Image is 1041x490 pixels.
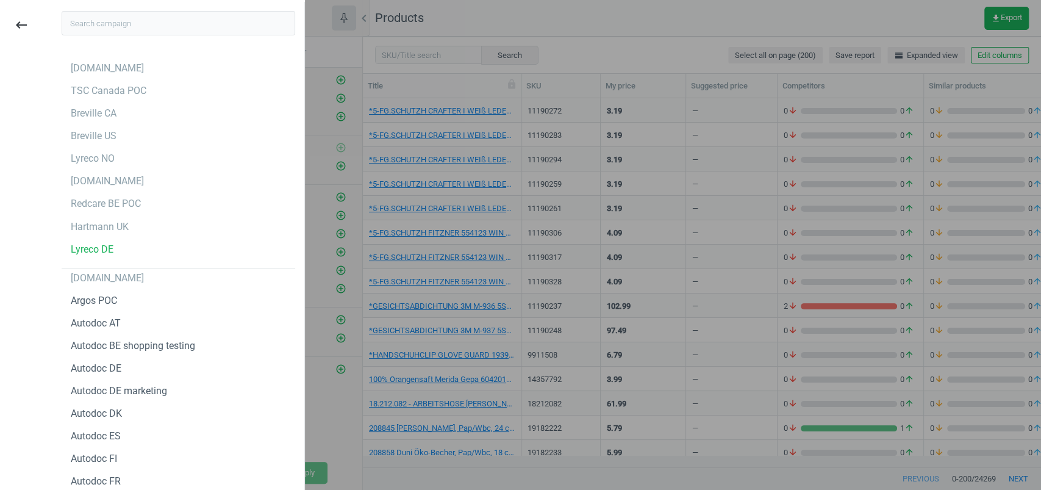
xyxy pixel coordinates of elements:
[71,62,144,75] div: [DOMAIN_NAME]
[71,362,121,375] div: Autodoc DE
[71,430,121,443] div: Autodoc ES
[71,220,129,234] div: Hartmann UK
[71,317,121,330] div: Autodoc AT
[71,152,115,165] div: Lyreco NO
[71,107,116,120] div: Breville CA
[71,407,122,420] div: Autodoc DK
[71,243,113,256] div: Lyreco DE
[71,452,117,466] div: Autodoc FI
[71,339,195,353] div: Autodoc BE shopping testing
[71,475,121,488] div: Autodoc FR
[71,197,141,211] div: Redcare BE POC
[7,11,35,40] button: keyboard_backspace
[71,294,117,308] div: Argos POC
[71,175,144,188] div: [DOMAIN_NAME]
[71,129,116,143] div: Breville US
[71,384,167,398] div: Autodoc DE marketing
[14,18,29,32] i: keyboard_backspace
[71,84,146,98] div: TSC Canada POC
[62,11,295,35] input: Search campaign
[71,272,144,285] div: [DOMAIN_NAME]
